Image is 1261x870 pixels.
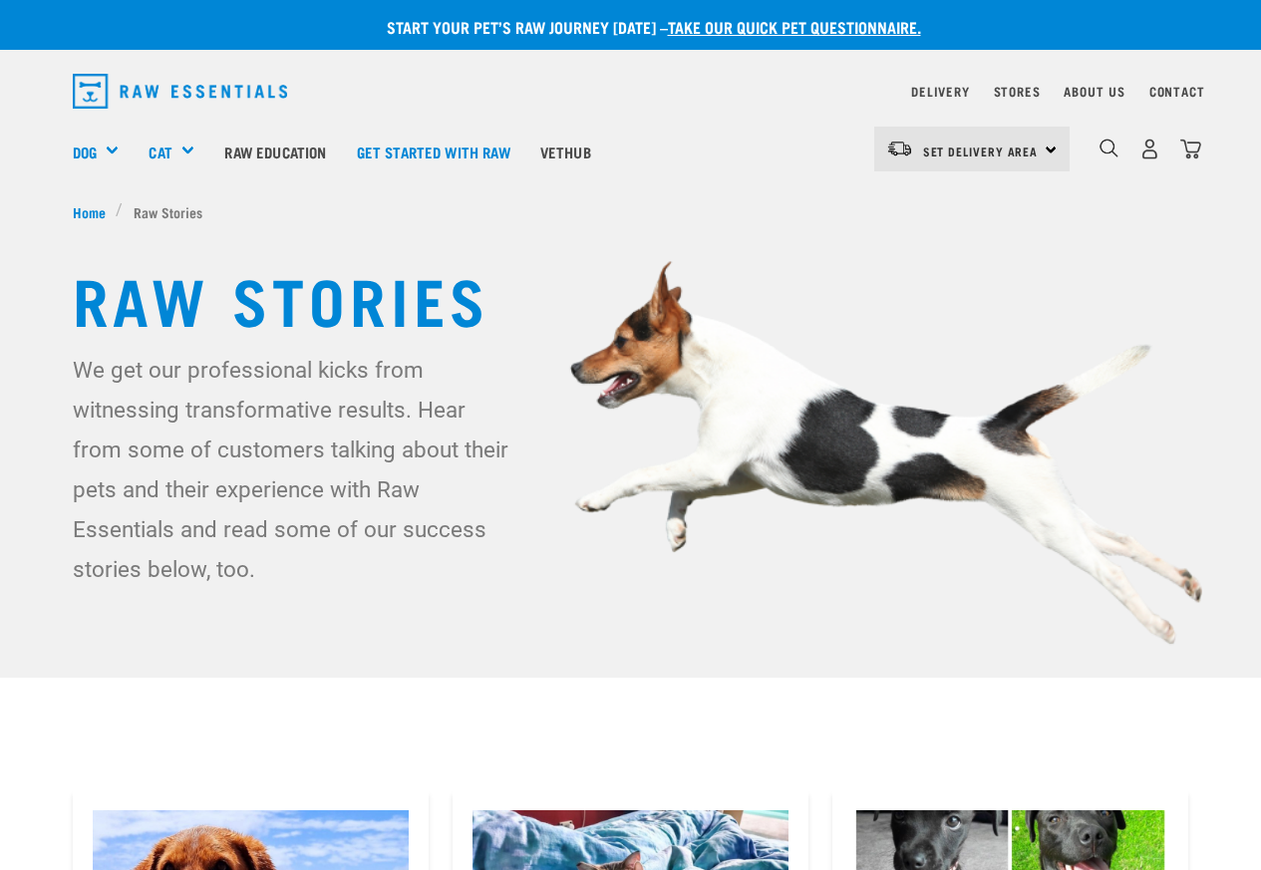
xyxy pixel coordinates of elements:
a: take our quick pet questionnaire. [668,22,921,31]
a: Raw Education [209,112,341,191]
h1: Raw Stories [73,262,1189,334]
a: Delivery [911,88,969,95]
a: Dog [73,141,97,163]
nav: breadcrumbs [73,201,1189,222]
a: About Us [1064,88,1124,95]
img: home-icon-1@2x.png [1100,139,1118,157]
img: user.png [1139,139,1160,159]
img: van-moving.png [886,140,913,157]
img: Raw Essentials Logo [73,74,288,109]
p: We get our professional kicks from witnessing transformative results. Hear from some of customers... [73,350,519,589]
img: home-icon@2x.png [1180,139,1201,159]
span: Home [73,201,106,222]
a: Stores [994,88,1041,95]
a: Get started with Raw [342,112,525,191]
a: Home [73,201,117,222]
a: Vethub [525,112,606,191]
span: Set Delivery Area [923,147,1039,154]
nav: dropdown navigation [57,66,1205,117]
a: Cat [149,141,171,163]
a: Contact [1149,88,1205,95]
